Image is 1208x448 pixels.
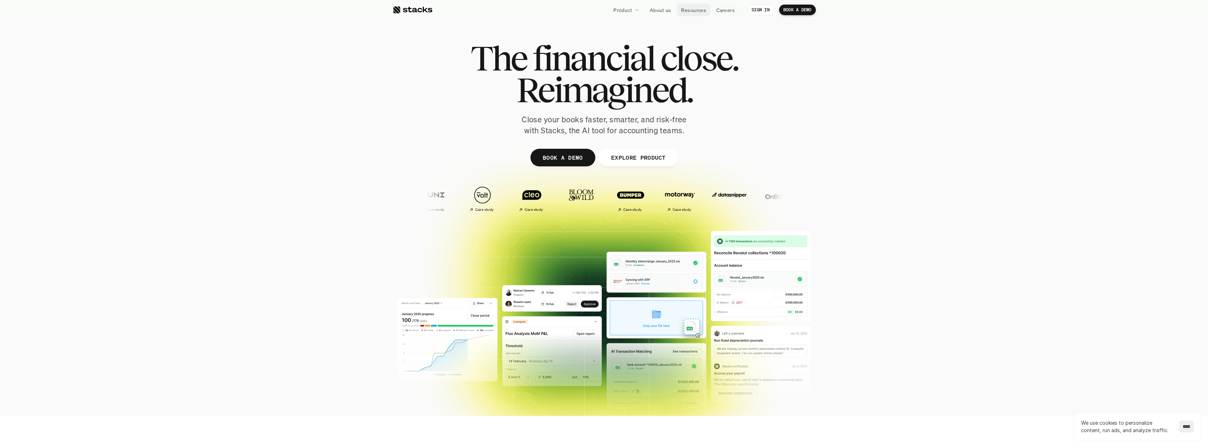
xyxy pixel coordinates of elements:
[530,149,595,166] a: BOOK A DEMO
[516,74,692,106] span: Reimagined.
[779,5,816,15] a: BOOK A DEMO
[611,152,666,162] p: EXPLORE PRODUCT
[712,4,739,16] a: Careers
[660,42,738,74] span: close.
[471,42,527,74] span: The
[608,183,654,215] a: Case study
[645,4,675,16] a: About us
[425,208,444,212] h2: Case study
[657,183,703,215] a: Case study
[1081,419,1172,434] p: We use cookies to personalize content, run ads, and analyze traffic.
[460,183,505,215] a: Case study
[677,4,710,16] a: Resources
[533,42,654,74] span: financial
[672,208,691,212] h2: Case study
[410,183,456,215] a: Case study
[613,6,632,14] p: Product
[524,208,543,212] h2: Case study
[623,208,642,212] h2: Case study
[783,7,812,12] p: BOOK A DEMO
[542,152,583,162] p: BOOK A DEMO
[681,6,706,14] p: Resources
[599,149,678,166] a: EXPLORE PRODUCT
[475,208,493,212] h2: Case study
[83,134,114,139] a: Privacy Policy
[716,6,735,14] p: Careers
[509,183,555,215] a: Case study
[516,114,692,136] p: Close your books faster, smarter, and risk-free with Stacks, the AI tool for accounting teams.
[747,5,774,15] a: SIGN IN
[650,6,671,14] p: About us
[752,7,770,12] p: SIGN IN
